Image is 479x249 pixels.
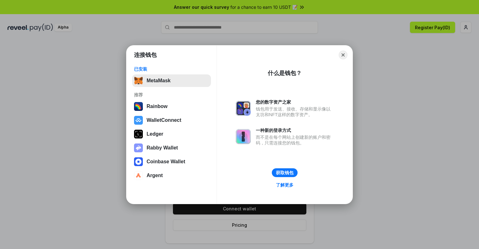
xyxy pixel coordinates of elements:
div: Argent [147,173,163,178]
button: Rabby Wallet [132,142,211,154]
div: Ledger [147,131,163,137]
img: svg+xml,%3Csvg%20xmlns%3D%22http%3A%2F%2Fwww.w3.org%2F2000%2Fsvg%22%20fill%3D%22none%22%20viewBox... [236,129,251,144]
div: 获取钱包 [276,170,293,176]
div: 而不是在每个网站上创建新的账户和密码，只需连接您的钱包。 [256,134,334,146]
img: svg+xml,%3Csvg%20width%3D%22120%22%20height%3D%22120%22%20viewBox%3D%220%200%20120%20120%22%20fil... [134,102,143,111]
img: svg+xml,%3Csvg%20width%3D%2228%22%20height%3D%2228%22%20viewBox%3D%220%200%2028%2028%22%20fill%3D... [134,157,143,166]
button: Argent [132,169,211,182]
img: svg+xml,%3Csvg%20width%3D%2228%22%20height%3D%2228%22%20viewBox%3D%220%200%2028%2028%22%20fill%3D... [134,116,143,125]
button: 获取钱包 [272,168,298,177]
div: Rabby Wallet [147,145,178,151]
div: 已安装 [134,66,209,72]
button: Coinbase Wallet [132,155,211,168]
div: 什么是钱包？ [268,69,302,77]
button: MetaMask [132,74,211,87]
div: Coinbase Wallet [147,159,185,165]
button: Rainbow [132,100,211,113]
h1: 连接钱包 [134,51,157,59]
a: 了解更多 [272,181,297,189]
div: MetaMask [147,78,170,84]
img: svg+xml,%3Csvg%20xmlns%3D%22http%3A%2F%2Fwww.w3.org%2F2000%2Fsvg%22%20width%3D%2228%22%20height%3... [134,130,143,138]
div: 钱包用于发送、接收、存储和显示像以太坊和NFT这样的数字资产。 [256,106,334,117]
button: Ledger [132,128,211,140]
div: WalletConnect [147,117,181,123]
div: 您的数字资产之家 [256,99,334,105]
button: WalletConnect [132,114,211,127]
img: svg+xml,%3Csvg%20xmlns%3D%22http%3A%2F%2Fwww.w3.org%2F2000%2Fsvg%22%20fill%3D%22none%22%20viewBox... [134,143,143,152]
div: 推荐 [134,92,209,98]
button: Close [339,51,347,59]
img: svg+xml,%3Csvg%20fill%3D%22none%22%20height%3D%2233%22%20viewBox%3D%220%200%2035%2033%22%20width%... [134,76,143,85]
img: svg+xml,%3Csvg%20xmlns%3D%22http%3A%2F%2Fwww.w3.org%2F2000%2Fsvg%22%20fill%3D%22none%22%20viewBox... [236,101,251,116]
div: Rainbow [147,104,168,109]
div: 了解更多 [276,182,293,188]
div: 一种新的登录方式 [256,127,334,133]
img: svg+xml,%3Csvg%20width%3D%2228%22%20height%3D%2228%22%20viewBox%3D%220%200%2028%2028%22%20fill%3D... [134,171,143,180]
